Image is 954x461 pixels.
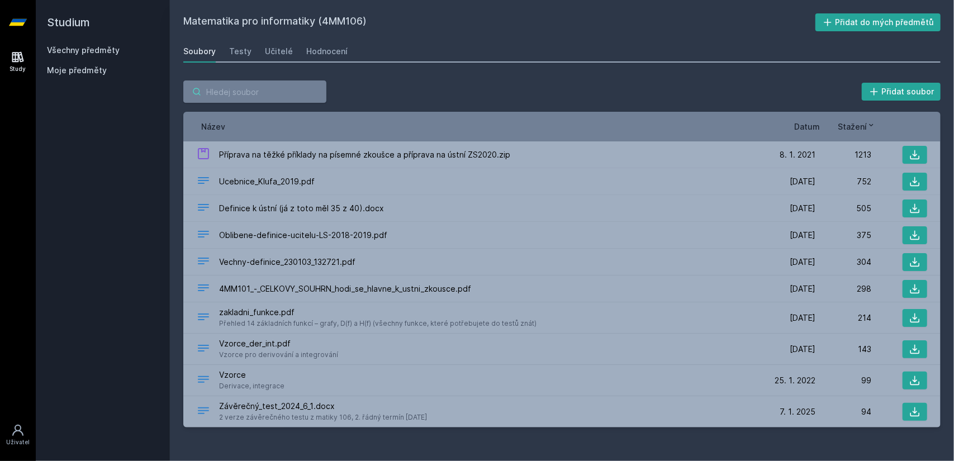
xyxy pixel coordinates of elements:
span: 7. 1. 2025 [780,406,815,417]
span: Oblibene-definice-ucitelu-LS-2018-2019.pdf [219,230,387,241]
span: Příprava na těžké příklady na písemné zkoušce a příprava na ústní ZS2020.zip [219,149,510,160]
button: Stažení [838,121,876,132]
div: ZIP [197,147,210,163]
div: 505 [815,203,871,214]
div: PDF [197,281,210,297]
span: 8. 1. 2021 [780,149,815,160]
span: [DATE] [790,230,815,241]
div: PDF [197,254,210,270]
a: Study [2,45,34,79]
span: 4MM101_-_CELKOVY_SOUHRN_hodi_se_hlavne_k_ustni_zkousce.pdf [219,283,471,294]
span: 25. 1. 2022 [775,375,815,386]
span: [DATE] [790,203,815,214]
a: Všechny předměty [47,45,120,55]
div: PDF [197,174,210,190]
div: DOCX [197,201,210,217]
div: 304 [815,256,871,268]
span: Derivace, integrace [219,381,284,392]
div: Hodnocení [306,46,348,57]
div: 143 [815,344,871,355]
button: Přidat do mých předmětů [815,13,941,31]
h2: Matematika pro informatiky (4MM106) [183,13,815,31]
a: Soubory [183,40,216,63]
input: Hledej soubor [183,80,326,103]
span: Vzorce [219,369,284,381]
span: Stažení [838,121,867,132]
span: [DATE] [790,344,815,355]
div: Učitelé [265,46,293,57]
span: Vzorce pro derivování a integrování [219,349,338,360]
span: Vechny-definice_230103_132721.pdf [219,256,355,268]
div: Testy [229,46,251,57]
a: Učitelé [265,40,293,63]
div: Soubory [183,46,216,57]
div: 375 [815,230,871,241]
div: DOCX [197,404,210,420]
span: [DATE] [790,256,815,268]
span: 2 verze závěrečného testu z matiky 106, 2. řádný termín [DATE] [219,412,427,423]
button: Přidat soubor [862,83,941,101]
div: 99 [815,375,871,386]
span: Ucebnice_Klufa_2019.pdf [219,176,315,187]
div: .PDF [197,373,210,389]
div: Uživatel [6,438,30,446]
div: 214 [815,312,871,324]
span: Moje předměty [47,65,107,76]
span: zakladni_funkce.pdf [219,307,537,318]
div: PDF [197,227,210,244]
button: Datum [794,121,820,132]
button: Název [201,121,225,132]
span: Přehled 14 základních funkcí – grafy, D(f) a H(f) (všechny funkce, které potřebujete do testů znát) [219,318,537,329]
div: 298 [815,283,871,294]
a: Testy [229,40,251,63]
a: Uživatel [2,418,34,452]
span: Vzorce_der_int.pdf [219,338,338,349]
div: PDF [197,341,210,358]
span: [DATE] [790,283,815,294]
div: 752 [815,176,871,187]
span: [DATE] [790,176,815,187]
div: 1213 [815,149,871,160]
span: [DATE] [790,312,815,324]
div: 94 [815,406,871,417]
span: Definice k ústní (já z toto měl 35 z 40).docx [219,203,384,214]
div: PDF [197,310,210,326]
div: Study [10,65,26,73]
a: Hodnocení [306,40,348,63]
span: Závěrečný_test_2024_6_1.docx [219,401,427,412]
